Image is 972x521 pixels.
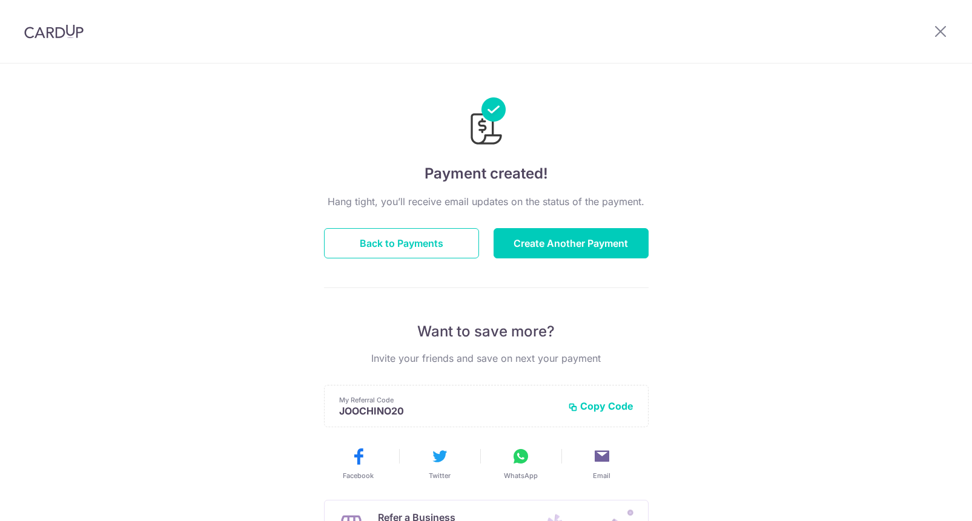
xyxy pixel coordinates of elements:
button: WhatsApp [485,447,557,480]
p: Hang tight, you’ll receive email updates on the status of the payment. [324,194,649,209]
button: Copy Code [568,400,633,412]
button: Back to Payments [324,228,479,258]
button: Twitter [404,447,475,480]
p: My Referral Code [339,395,558,405]
button: Email [566,447,638,480]
button: Facebook [323,447,394,480]
span: Facebook [343,471,374,480]
p: Invite your friends and save on next your payment [324,351,649,365]
span: Email [593,471,610,480]
img: CardUp [24,24,84,39]
p: JOOCHINO20 [339,405,558,417]
span: WhatsApp [504,471,538,480]
p: Want to save more? [324,322,649,341]
h4: Payment created! [324,163,649,185]
span: Twitter [429,471,451,480]
button: Create Another Payment [494,228,649,258]
img: Payments [467,97,506,148]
